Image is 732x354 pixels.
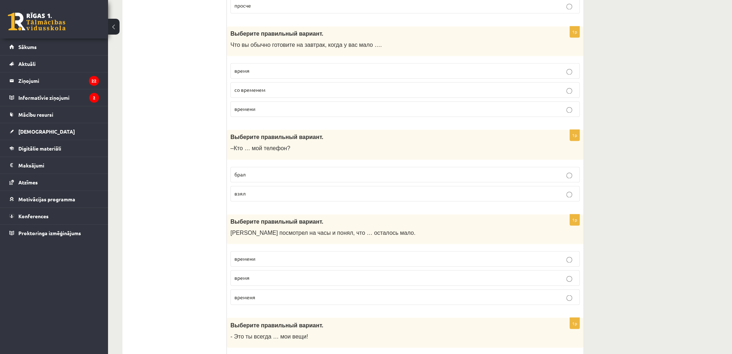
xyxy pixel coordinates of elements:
input: времени [566,107,572,113]
a: Rīgas 1. Tālmācības vidusskola [8,13,66,31]
span: [PERSON_NAME] посмотрел на часы и понял, что … осталось мало. [230,230,416,236]
p: 1p [570,26,580,37]
a: Proktoringa izmēģinājums [9,225,99,241]
a: Digitālie materiāli [9,140,99,157]
span: Выберите правильный вариант. [230,31,323,37]
span: времени [234,255,255,262]
span: Выберите правильный вариант. [230,322,323,328]
p: 1p [570,129,580,141]
a: Ziņojumi22 [9,72,99,89]
a: Konferences [9,208,99,224]
span: взял [234,190,246,197]
span: Sākums [18,44,37,50]
a: Maksājumi [9,157,99,174]
input: просче [566,4,572,9]
span: брал [234,171,246,178]
legend: Maksājumi [18,157,99,174]
span: Выберите правильный вариант. [230,134,323,140]
i: 2 [89,93,99,103]
span: Atzīmes [18,179,38,185]
a: Aktuāli [9,55,99,72]
span: со временем [234,86,265,93]
span: Выберите правильный вариант. [230,219,323,225]
span: времени [234,106,255,112]
legend: Ziņojumi [18,72,99,89]
a: Atzīmes [9,174,99,191]
a: Informatīvie ziņojumi2 [9,89,99,106]
input: время [566,276,572,282]
span: [DEMOGRAPHIC_DATA] [18,128,75,135]
input: со временем [566,88,572,94]
span: Что вы обычно готовите на завтрак, когда у вас мало …. [230,42,382,48]
a: [DEMOGRAPHIC_DATA] [9,123,99,140]
span: Konferences [18,213,49,219]
legend: Informatīvie ziņojumi [18,89,99,106]
span: Motivācijas programma [18,196,75,202]
input: брал [566,172,572,178]
span: время [234,274,250,281]
input: время [566,69,572,75]
span: Proktoringa izmēģinājums [18,230,81,236]
p: 1p [570,214,580,225]
a: Mācību resursi [9,106,99,123]
span: –Кто … мой телефон? [230,145,290,151]
span: Mācību resursi [18,111,53,118]
i: 22 [89,76,99,86]
span: Digitālie materiāli [18,145,61,152]
input: временя [566,295,572,301]
a: Sākums [9,39,99,55]
a: Motivācijas programma [9,191,99,207]
p: 1p [570,317,580,329]
span: просче [234,2,251,9]
span: время [234,67,250,74]
input: взял [566,192,572,197]
span: временя [234,293,255,300]
input: времени [566,257,572,263]
span: Aktuāli [18,61,36,67]
span: - Это ты всегда … мои вещи! [230,333,308,339]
